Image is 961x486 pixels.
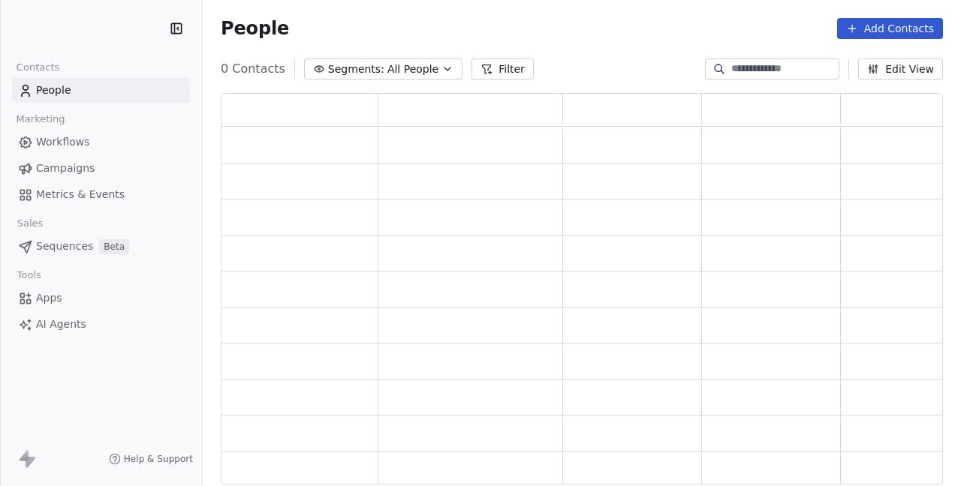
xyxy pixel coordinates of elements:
[12,130,190,154] a: Workflows
[12,156,190,181] a: Campaigns
[36,316,86,332] span: AI Agents
[10,56,66,79] span: Contacts
[109,453,193,465] a: Help & Support
[471,58,534,79] button: Filter
[124,453,193,465] span: Help & Support
[99,239,129,254] span: Beta
[12,182,190,207] a: Metrics & Events
[12,312,190,337] a: AI Agents
[11,212,50,235] span: Sales
[36,82,71,98] span: People
[36,134,90,150] span: Workflows
[837,18,943,39] button: Add Contacts
[221,17,289,40] span: People
[221,60,285,78] span: 0 Contacts
[387,61,438,77] span: All People
[858,58,943,79] button: Edit View
[36,290,62,306] span: Apps
[12,78,190,103] a: People
[12,286,190,310] a: Apps
[36,187,125,202] span: Metrics & Events
[12,234,190,259] a: SequencesBeta
[36,238,93,254] span: Sequences
[36,160,95,176] span: Campaigns
[11,264,47,286] span: Tools
[328,61,384,77] span: Segments:
[10,108,71,130] span: Marketing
